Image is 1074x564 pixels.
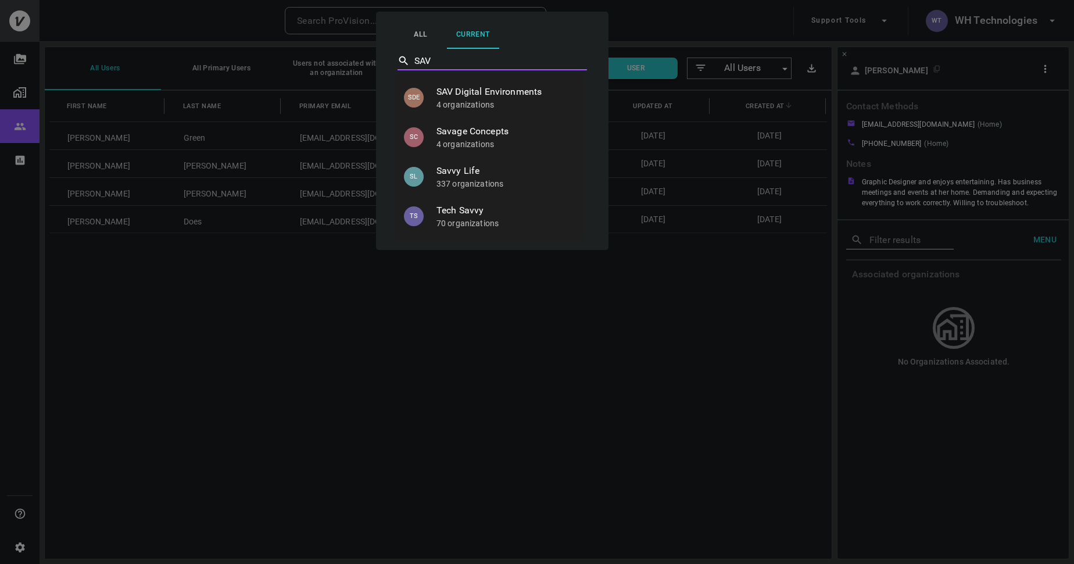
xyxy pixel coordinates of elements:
button: Current [447,21,499,49]
p: 4 organizations [436,99,575,110]
button: Close [586,59,588,61]
p: TS [404,206,424,226]
p: 337 organizations [436,178,575,190]
input: Select Partner… [414,52,570,70]
span: SAV Digital Environments [436,85,575,99]
p: SDE [404,88,424,108]
p: SC [404,127,424,147]
span: Tech Savvy [436,204,575,217]
span: Savage Concepts [436,124,575,138]
p: 4 organizations [436,138,575,150]
button: All [395,21,447,49]
p: SL [404,167,424,187]
p: 70 organizations [436,217,575,229]
span: Savvy Life [436,164,575,178]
